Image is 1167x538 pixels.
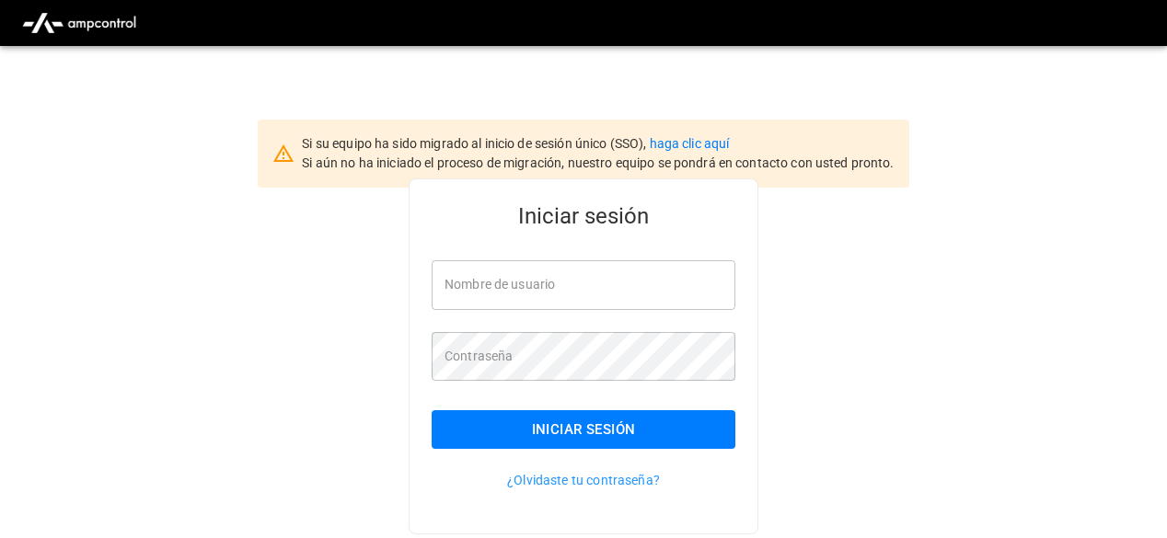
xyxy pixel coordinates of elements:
[650,136,730,151] a: haga clic aquí
[432,410,735,449] button: Iniciar sesión
[432,471,735,489] p: ¿Olvidaste tu contraseña?
[302,155,894,170] span: Si aún no ha iniciado el proceso de migración, nuestro equipo se pondrá en contacto con usted pro...
[15,6,144,40] img: ampcontrol.io logo
[302,136,649,151] span: Si su equipo ha sido migrado al inicio de sesión único (SSO),
[432,201,735,231] h5: Iniciar sesión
